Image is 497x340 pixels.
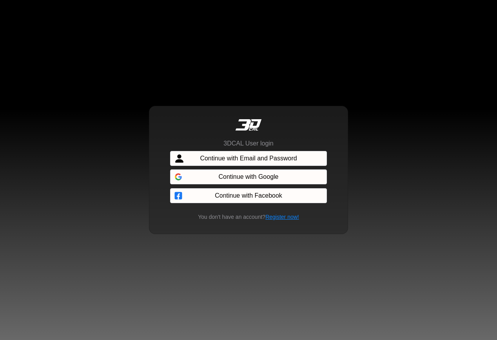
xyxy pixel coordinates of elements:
span: Continue with Email and Password [200,154,297,163]
button: Continue with Facebook [170,188,327,203]
span: Continue with Facebook [215,191,282,200]
button: Continue with Email and Password [170,151,327,166]
a: Register now! [265,214,299,220]
small: You don't have an account? [193,213,303,221]
h6: 3DCAL User login [223,140,273,147]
